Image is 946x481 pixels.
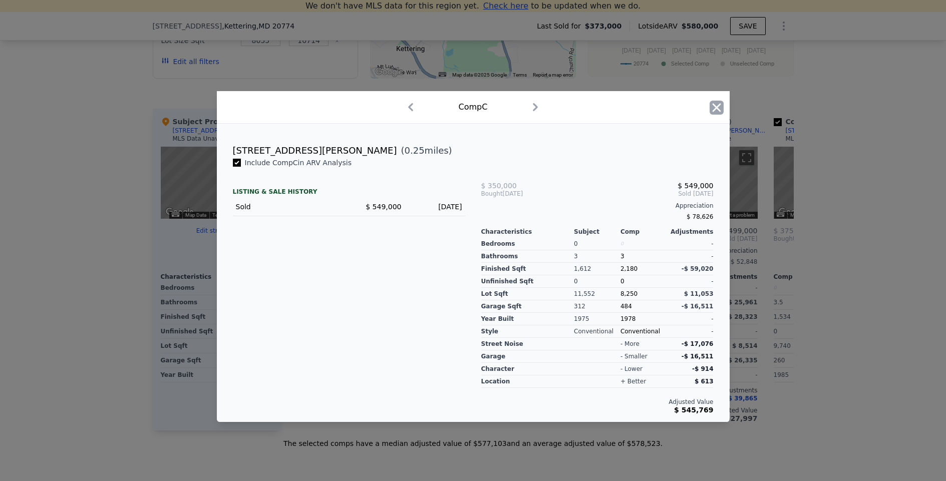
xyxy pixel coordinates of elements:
[620,313,667,325] div: 1978
[674,406,713,414] span: $ 545,769
[481,313,574,325] div: Year Built
[410,202,462,212] div: [DATE]
[481,398,714,406] div: Adjusted Value
[481,238,574,250] div: Bedrooms
[481,263,574,275] div: Finished Sqft
[236,202,341,212] div: Sold
[481,338,574,350] div: street noise
[481,288,574,300] div: Lot Sqft
[481,190,503,198] span: Bought
[481,325,574,338] div: Style
[481,182,517,190] span: $ 350,000
[481,363,574,375] div: character
[574,250,620,263] div: 3
[405,145,425,156] span: 0.25
[667,250,714,263] div: -
[574,325,620,338] div: Conventional
[481,190,559,198] div: [DATE]
[481,300,574,313] div: Garage Sqft
[574,228,620,236] div: Subject
[667,313,714,325] div: -
[620,352,648,360] div: - smaller
[687,213,713,220] span: $ 78,626
[684,290,714,297] span: $ 11,053
[695,378,714,385] span: $ 613
[233,144,397,158] div: [STREET_ADDRESS][PERSON_NAME]
[692,365,714,372] span: -$ 914
[459,101,488,113] div: Comp C
[667,238,714,250] div: -
[682,265,714,272] span: -$ 59,020
[481,375,574,388] div: location
[682,340,714,347] span: -$ 17,076
[667,325,714,338] div: -
[574,275,620,288] div: 0
[574,263,620,275] div: 1,612
[620,340,640,348] div: - more
[620,265,638,272] span: 2,180
[682,353,714,360] span: -$ 16,511
[397,144,452,158] span: ( miles)
[558,190,713,198] span: Sold [DATE]
[667,275,714,288] div: -
[620,238,667,250] div: 0
[481,202,714,210] div: Appreciation
[620,325,667,338] div: Conventional
[667,228,714,236] div: Adjustments
[574,238,620,250] div: 0
[620,365,643,373] div: - lower
[620,377,646,385] div: + better
[233,188,465,198] div: LISTING & SALE HISTORY
[678,182,713,190] span: $ 549,000
[366,203,401,211] span: $ 549,000
[682,303,714,310] span: -$ 16,511
[241,159,356,167] span: Include Comp C in ARV Analysis
[574,300,620,313] div: 312
[574,313,620,325] div: 1975
[574,288,620,300] div: 11,552
[620,278,624,285] span: 0
[620,228,667,236] div: Comp
[620,290,638,297] span: 8,250
[620,303,632,310] span: 484
[481,228,574,236] div: Characteristics
[481,250,574,263] div: Bathrooms
[481,275,574,288] div: Unfinished Sqft
[620,250,667,263] div: 3
[481,350,574,363] div: garage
